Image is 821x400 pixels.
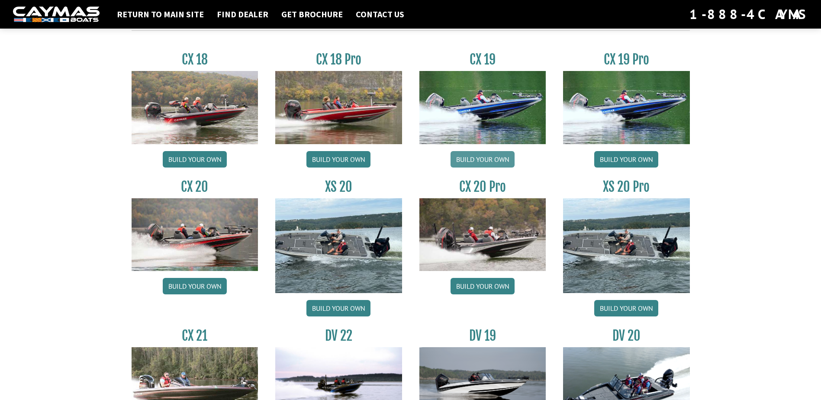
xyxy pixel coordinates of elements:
a: Build your own [163,278,227,294]
h3: DV 19 [419,328,546,344]
a: Build your own [594,151,658,168]
img: XS_20_resized.jpg [275,198,402,293]
img: CX-20Pro_thumbnail.jpg [419,198,546,271]
img: CX-18SS_thumbnail.jpg [275,71,402,144]
a: Build your own [451,151,515,168]
img: CX-20_thumbnail.jpg [132,198,258,271]
a: Build your own [306,300,370,316]
a: Contact Us [351,9,409,20]
a: Build your own [594,300,658,316]
img: CX19_thumbnail.jpg [419,71,546,144]
a: Build your own [306,151,370,168]
h3: CX 19 [419,52,546,68]
div: 1-888-4CAYMAS [689,5,808,24]
h3: CX 20 [132,179,258,195]
a: Find Dealer [212,9,273,20]
h3: XS 20 Pro [563,179,690,195]
img: XS_20_resized.jpg [563,198,690,293]
img: CX19_thumbnail.jpg [563,71,690,144]
h3: XS 20 [275,179,402,195]
h3: CX 20 Pro [419,179,546,195]
h3: DV 22 [275,328,402,344]
a: Return to main site [113,9,208,20]
img: white-logo-c9c8dbefe5ff5ceceb0f0178aa75bf4bb51f6bca0971e226c86eb53dfe498488.png [13,6,100,23]
img: CX-18S_thumbnail.jpg [132,71,258,144]
a: Build your own [451,278,515,294]
h3: CX 21 [132,328,258,344]
a: Build your own [163,151,227,168]
a: Get Brochure [277,9,347,20]
h3: DV 20 [563,328,690,344]
h3: CX 19 Pro [563,52,690,68]
h3: CX 18 Pro [275,52,402,68]
h3: CX 18 [132,52,258,68]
